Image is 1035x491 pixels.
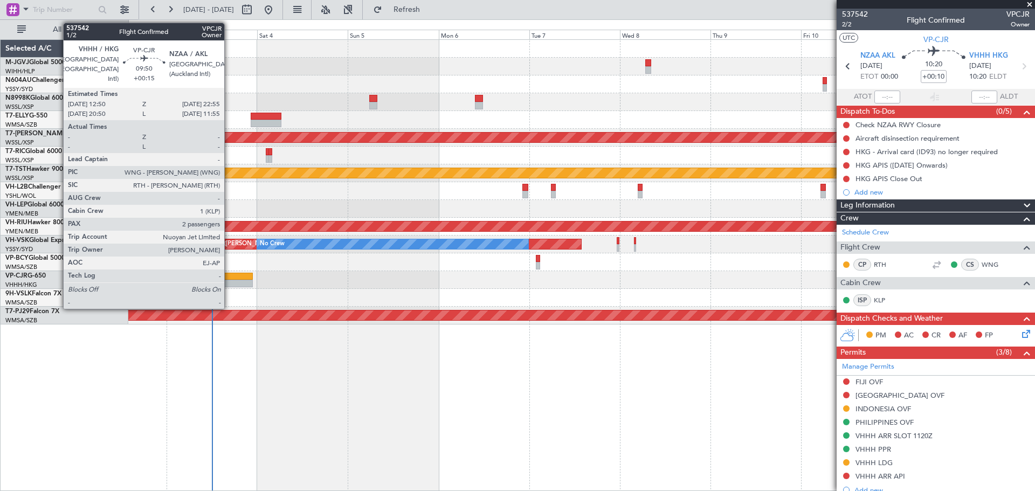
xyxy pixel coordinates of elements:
a: N604AUChallenger 604 [5,77,78,84]
span: T7-[PERSON_NAME] [5,130,68,137]
span: [DATE] - [DATE] [183,5,234,15]
span: Cabin Crew [840,277,881,289]
a: WMSA/SZB [5,263,37,271]
div: Flight Confirmed [907,15,965,26]
a: YMEN/MEB [5,210,38,218]
span: (3/8) [996,347,1012,358]
input: --:-- [874,91,900,103]
span: Crew [840,212,859,225]
a: Manage Permits [842,362,894,372]
span: ALDT [1000,92,1018,102]
a: T7-TSTHawker 900XP [5,166,71,172]
span: Dispatch To-Dos [840,106,895,118]
span: 2/2 [842,20,868,29]
span: N604AU [5,77,32,84]
a: RTH [874,260,898,269]
span: T7-PJ29 [5,308,30,315]
a: WSSL/XSP [5,103,34,111]
div: Wed 8 [620,30,710,39]
span: PM [875,330,886,341]
div: Sun 5 [348,30,438,39]
span: ELDT [989,72,1006,82]
a: YMEN/MEB [5,227,38,236]
button: All Aircraft [12,21,117,38]
div: HKG APIS Close Out [855,174,922,183]
span: VP-BCY [5,255,29,261]
a: WSSL/XSP [5,174,34,182]
span: VHHH HKG [969,51,1008,61]
span: N8998K [5,95,30,101]
span: 10:20 [925,59,942,70]
div: VHHH ARR SLOT 1120Z [855,431,933,440]
span: AC [904,330,914,341]
span: FP [985,330,993,341]
div: VHHH ARR API [855,472,905,481]
span: 10:20 [969,72,986,82]
div: [DATE] [130,22,149,31]
span: (0/5) [996,106,1012,117]
div: Add new [854,188,1030,197]
a: VH-RIUHawker 800XP [5,219,72,226]
span: VPCJR [1006,9,1030,20]
span: 00:00 [881,72,898,82]
a: T7-RICGlobal 6000 [5,148,62,155]
span: NZAA AKL [860,51,895,61]
span: Flight Crew [840,241,880,254]
a: M-JGVJGlobal 5000 [5,59,66,66]
a: WSSL/XSP [5,139,34,147]
a: WMSA/SZB [5,299,37,307]
a: VP-CJRG-650 [5,273,46,279]
div: Mon 6 [439,30,529,39]
span: [DATE] [860,61,882,72]
span: Refresh [384,6,430,13]
input: Trip Number [33,2,95,18]
a: Schedule Crew [842,227,889,238]
span: All Aircraft [28,26,114,33]
span: Permits [840,347,866,359]
div: VHHH PPR [855,445,891,454]
span: T7-RIC [5,148,25,155]
a: WNG [982,260,1006,269]
span: VP-CJR [5,273,27,279]
div: ISP [853,294,871,306]
a: YSHL/WOL [5,192,36,200]
a: VH-LEPGlobal 6000 [5,202,64,208]
div: CS [961,259,979,271]
div: Sat 4 [257,30,348,39]
div: Aircraft disinsection requirement [855,134,960,143]
span: ETOT [860,72,878,82]
div: Thu 9 [710,30,801,39]
a: WSSL/XSP [5,156,34,164]
div: INDONESIA OVF [855,404,911,413]
div: Check NZAA RWY Closure [855,120,941,129]
span: AF [958,330,967,341]
div: Tue 7 [529,30,620,39]
div: PHILIPPINES OVF [855,418,914,427]
div: Fri 3 [167,30,257,39]
button: UTC [839,33,858,43]
a: YSSY/SYD [5,85,33,93]
a: YSSY/SYD [5,245,33,253]
a: VP-BCYGlobal 5000 [5,255,65,261]
span: [DATE] [969,61,991,72]
a: WMSA/SZB [5,121,37,129]
a: KLP [874,295,898,305]
a: WMSA/SZB [5,316,37,324]
div: Fri 10 [801,30,892,39]
div: [GEOGRAPHIC_DATA] OVF [855,391,944,400]
span: T7-TST [5,166,26,172]
a: T7-ELLYG-550 [5,113,47,119]
span: ATOT [854,92,872,102]
div: HKG - Arrival card (ID93) no longer required [855,147,998,156]
a: 9H-VSLKFalcon 7X [5,291,61,297]
span: CR [931,330,941,341]
div: HKG APIS ([DATE] Onwards) [855,161,948,170]
a: N8998KGlobal 6000 [5,95,67,101]
div: Planned Maint Sydney ([PERSON_NAME] Intl) [162,236,287,252]
a: T7-[PERSON_NAME]Global 7500 [5,130,105,137]
div: CP [853,259,871,271]
a: VH-L2BChallenger 604 [5,184,74,190]
div: FIJI OVF [855,377,883,386]
span: VP-CJR [923,34,949,45]
span: Leg Information [840,199,895,212]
